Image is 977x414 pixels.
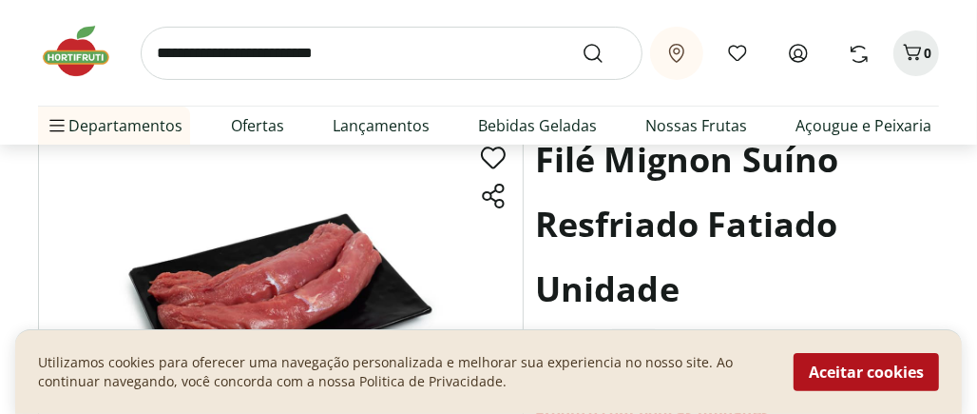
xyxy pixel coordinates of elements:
button: Menu [46,103,68,148]
a: Nossas Frutas [645,114,747,137]
a: Bebidas Geladas [478,114,597,137]
a: Lançamentos [333,114,430,137]
span: Departamentos [46,103,182,148]
span: 0 [924,44,931,62]
a: Açougue e Peixaria [795,114,931,137]
img: Hortifruti [38,23,133,80]
p: Utilizamos cookies para oferecer uma navegação personalizada e melhorar sua experiencia no nosso ... [38,353,771,391]
a: Ofertas [231,114,284,137]
h1: Filé Mignon Suíno Resfriado Fatiado Unidade [535,128,939,322]
button: Carrinho [893,30,939,76]
button: Aceitar cookies [794,353,939,391]
button: Submit Search [582,42,627,65]
input: search [141,27,642,80]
